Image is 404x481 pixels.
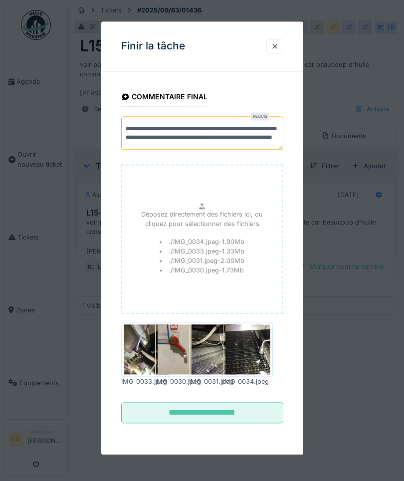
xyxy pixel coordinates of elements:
[189,377,239,387] div: IMG_0031.jpeg
[160,237,244,246] li: ./IMG_0034.jpeg - 1.90 Mb
[160,256,244,265] li: ./IMG_0031.jpeg - 2.00 Mb
[155,377,205,387] div: IMG_0030.jpeg
[158,325,202,375] img: qjtlqn5w1whavezjcng6e2vdrnnj
[192,325,236,375] img: rs6yw8p4r21vgv1ppgrej0u9ma4p
[160,246,244,256] li: ./IMG_0033.jpeg - 1.33 Mb
[225,325,270,375] img: fbjaatpgw99094866vr7xtp7yzf5
[121,89,208,106] div: Commentaire final
[121,377,171,387] div: IMG_0033.jpeg
[160,265,244,275] li: ./IMG_0030.jpeg - 1.73 Mb
[124,325,169,375] img: m680c53w6tlmbv7wfqrofu0fp6wt
[130,210,274,229] p: Déposez directement des fichiers ici, ou cliquez pour sélectionner des fichiers
[121,40,185,52] h3: Finir la tâche
[251,112,269,120] div: Requis
[223,377,273,387] div: IMG_0034.jpeg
